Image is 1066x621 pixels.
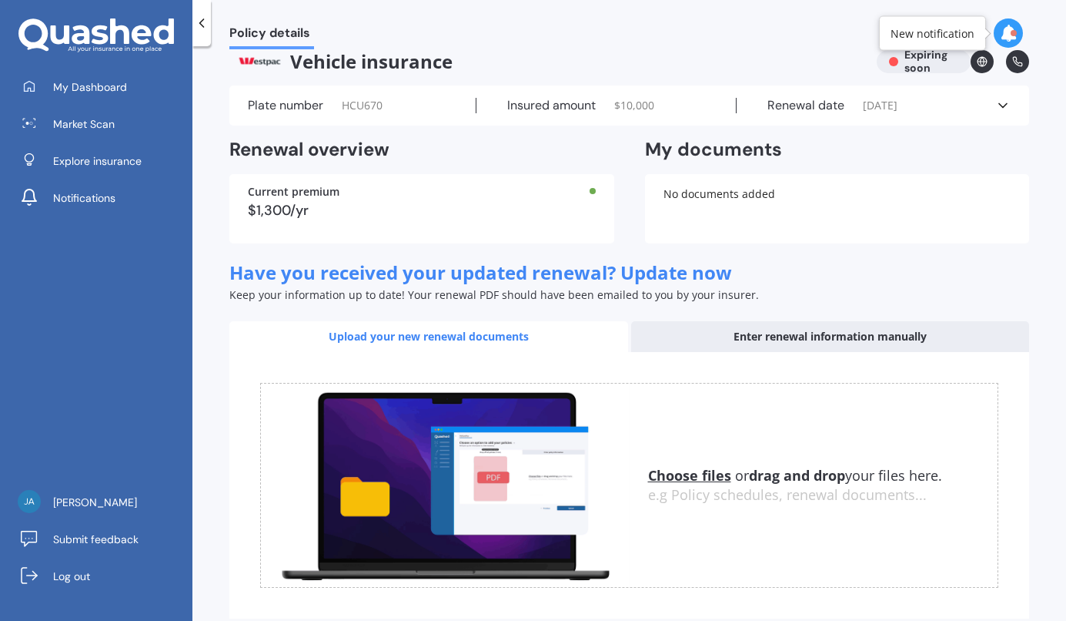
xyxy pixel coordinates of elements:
span: Keep your information up to date! Your renewal PDF should have been emailed to you by your insurer. [229,287,759,302]
span: [PERSON_NAME] [53,495,137,510]
span: My Dashboard [53,79,127,95]
span: or your files here. [648,466,942,485]
a: Explore insurance [12,146,192,176]
span: Log out [53,569,90,584]
span: $ 10,000 [614,98,654,113]
span: Explore insurance [53,153,142,169]
a: Log out [12,561,192,592]
label: Renewal date [767,98,844,113]
label: Insured amount [507,98,596,113]
img: Wespac.png [229,50,290,73]
span: Market Scan [53,116,115,132]
div: Upload your new renewal documents [229,321,628,352]
div: New notification [891,25,974,41]
div: e.g Policy schedules, renewal documents... [648,487,998,504]
span: Submit feedback [53,532,139,547]
div: No documents added [645,174,1030,243]
label: Plate number [248,98,323,113]
span: [DATE] [863,98,897,113]
a: Market Scan [12,109,192,139]
img: 7f05fed3af160111f03920ff64f72533 [18,490,41,513]
span: Notifications [53,190,115,206]
a: My Dashboard [12,72,192,102]
h2: My documents [645,138,782,162]
div: Enter renewal information manually [631,321,1030,352]
span: HCU670 [342,98,383,113]
a: [PERSON_NAME] [12,487,192,518]
b: drag and drop [749,466,845,485]
img: upload.de96410c8ce839c3fdd5.gif [261,384,630,587]
a: Submit feedback [12,524,192,555]
a: Notifications [12,183,192,213]
span: Policy details [229,25,314,46]
div: $1,300/yr [248,203,596,217]
h2: Renewal overview [229,138,614,162]
span: Have you received your updated renewal? Update now [229,260,732,285]
u: Choose files [648,466,731,485]
div: Current premium [248,186,596,197]
span: Vehicle insurance [229,50,864,73]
